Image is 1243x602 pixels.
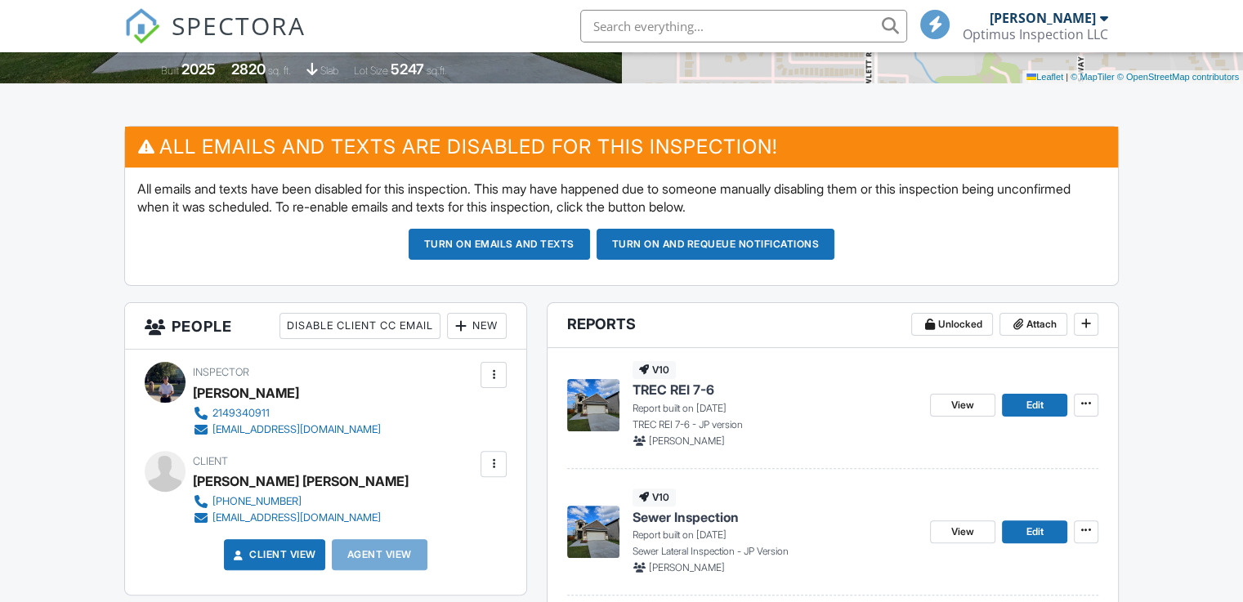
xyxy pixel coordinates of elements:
a: © OpenStreetMap contributors [1117,72,1239,82]
span: sq. ft. [268,65,291,77]
img: The Best Home Inspection Software - Spectora [124,8,160,44]
p: All emails and texts have been disabled for this inspection. This may have happened due to someon... [137,180,1106,216]
div: 2025 [181,60,216,78]
span: Lot Size [354,65,388,77]
div: Optimus Inspection LLC [963,26,1108,42]
span: Built [161,65,179,77]
div: [PERSON_NAME] [990,10,1096,26]
div: 2149340911 [212,407,270,420]
input: Search everything... [580,10,907,42]
div: [PERSON_NAME] [PERSON_NAME] [193,469,409,493]
div: [PERSON_NAME] [193,381,299,405]
div: New [447,313,507,339]
span: Client [193,455,228,467]
h3: People [125,303,526,350]
a: SPECTORA [124,22,306,56]
button: Turn on emails and texts [409,229,590,260]
a: [EMAIL_ADDRESS][DOMAIN_NAME] [193,510,396,526]
a: [EMAIL_ADDRESS][DOMAIN_NAME] [193,421,381,438]
a: © MapTiler [1071,72,1115,82]
div: 2820 [231,60,266,78]
div: [EMAIL_ADDRESS][DOMAIN_NAME] [212,423,381,436]
span: sq.ft. [427,65,447,77]
div: 5247 [391,60,424,78]
a: [PHONE_NUMBER] [193,493,396,510]
span: SPECTORA [172,8,306,42]
button: Turn on and Requeue Notifications [597,229,835,260]
a: Client View [230,546,316,563]
div: [EMAIL_ADDRESS][DOMAIN_NAME] [212,511,381,524]
div: [PHONE_NUMBER] [212,495,302,508]
div: Disable Client CC Email [279,313,440,339]
a: Leaflet [1026,72,1063,82]
a: 2149340911 [193,405,381,421]
span: | [1066,72,1068,82]
span: slab [320,65,338,77]
span: Inspector [193,366,249,378]
h3: All emails and texts are disabled for this inspection! [125,127,1118,167]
